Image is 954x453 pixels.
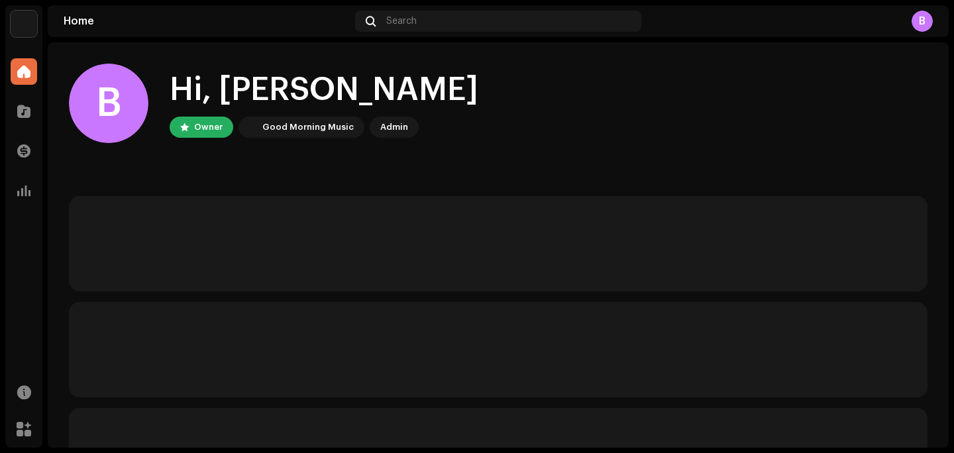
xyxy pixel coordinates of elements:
div: Hi, [PERSON_NAME] [170,69,478,111]
div: Home [64,16,350,26]
div: B [69,64,148,143]
div: Good Morning Music [262,119,354,135]
img: 4d355f5d-9311-46a2-b30d-525bdb8252bf [241,119,257,135]
span: Search [386,16,417,26]
img: 4d355f5d-9311-46a2-b30d-525bdb8252bf [11,11,37,37]
div: B [912,11,933,32]
div: Admin [380,119,408,135]
div: Owner [194,119,223,135]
